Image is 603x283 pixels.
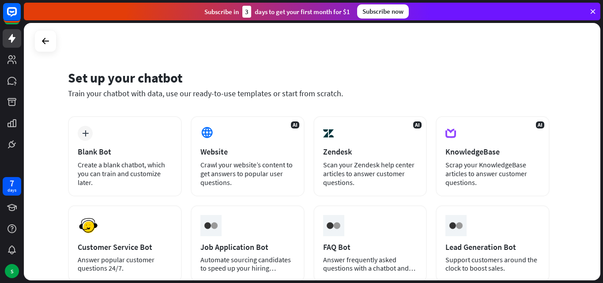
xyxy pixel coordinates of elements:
a: 7 days [3,177,21,196]
div: Subscribe in days to get your first month for $1 [204,6,350,18]
div: 3 [242,6,251,18]
div: Subscribe now [357,4,409,19]
div: days [8,187,16,193]
div: S [5,264,19,278]
div: 7 [10,179,14,187]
